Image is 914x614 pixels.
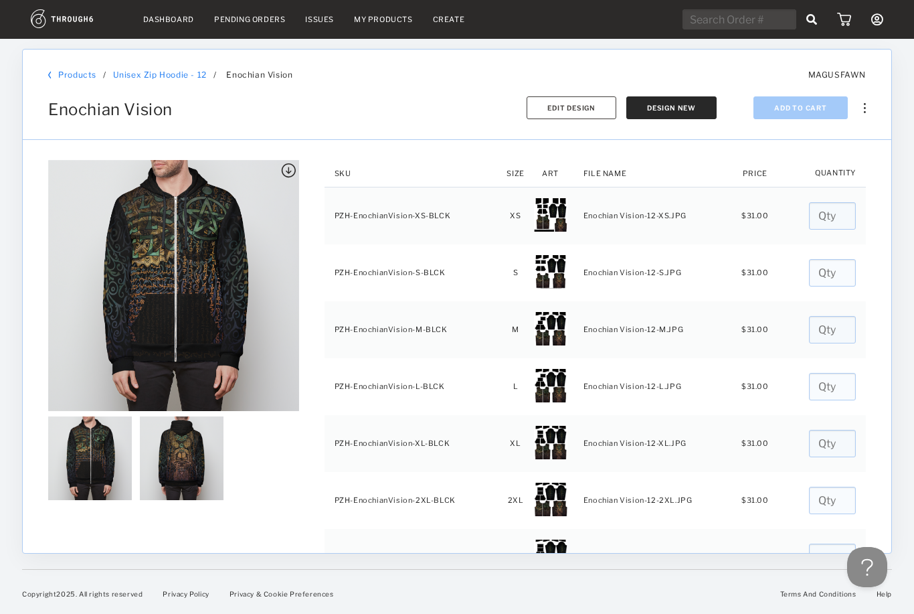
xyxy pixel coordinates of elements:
[325,244,504,301] td: PZH-EnochianVision-S-BLCK
[143,15,194,24] a: Dashboard
[48,416,132,500] img: 18878_Thumb_40445dc639e244d089ed9d49902fedb7-8878-.png
[534,369,567,402] img: a15f5e4b-59f9-4ce3-8e81-afe39922bb7a-L.jpg
[534,540,567,573] img: 24326183-7e65-4439-8a19-63dcc5698f39-3XL.jpg
[809,316,856,343] input: Qty
[31,9,123,28] img: logo.1c10ca64.svg
[433,15,465,24] a: Create
[113,70,207,80] a: Unisex Zip Hoodie - 12
[573,415,735,472] td: Enochian Vision-12-XL.JPG
[573,301,735,358] td: Enochian Vision-12-M.JPG
[534,198,567,232] img: c8ce8ab1-44bd-41fb-a0ad-5674da58b032-XS.jpg
[808,70,866,80] span: MAGUSFAWN
[58,70,96,80] a: Products
[735,160,774,187] th: Price
[504,160,528,187] th: Size
[809,430,856,457] input: Qty
[325,301,504,358] td: PZH-EnochianVision-M-BLCK
[741,325,769,334] span: $ 31.00
[504,244,528,301] td: S
[573,358,735,415] td: Enochian Vision-12-L.JPG
[504,472,528,529] td: 2XL
[163,590,209,598] a: Privacy Policy
[534,255,567,289] img: 92d0f19e-7f39-42fe-bb62-999c8ba46c11-S.jpg
[504,358,528,415] td: L
[22,590,143,598] span: Copyright 2025 . All rights reserved
[809,259,856,287] input: Qty
[573,472,735,529] td: Enochian Vision-12-2XL.JPG
[534,312,567,346] img: 8e0637d5-7b4a-4bb3-89f4-d2ae43da6ca6-M.jpg
[741,382,769,391] span: $ 31.00
[573,529,735,586] td: Enochian Vision-12-3XL.JPG
[809,373,856,400] input: Qty
[847,547,887,587] iframe: Toggle Customer Support
[325,187,504,244] td: PZH-EnochianVision-XS-BLCK
[504,529,528,586] td: 3XL
[682,9,796,29] input: Search Order #
[626,96,717,119] button: Design New
[504,415,528,472] td: XL
[809,544,856,571] input: Qty
[226,70,292,80] span: Enochian Vision
[325,415,504,472] td: PZH-EnochianVision-XL-BLCK
[354,15,413,24] a: My Products
[213,70,217,80] span: /
[573,244,735,301] td: Enochian Vision-12-S.JPG
[325,160,504,187] th: SKU
[48,100,173,119] span: Enochian Vision
[534,426,567,459] img: 93570476-0c58-4338-a163-df6fd793e11a-XL.jpg
[325,472,504,529] td: PZH-EnochianVision-2XL-BLCK
[48,71,52,79] img: back_bracket.f28aa67b.svg
[753,96,848,119] button: Add To Cart
[741,211,769,220] span: $ 31.00
[281,163,296,178] img: icon_button_download.25f86ee2.svg
[573,160,735,187] th: File Name
[214,15,285,24] a: Pending Orders
[103,70,106,80] div: /
[805,160,866,171] th: Quantity
[140,416,223,500] img: 28878_Thumb_558ead985fbe48f29d9b59459a7c5b12-8878-.png
[809,202,856,230] input: Qty
[741,268,769,277] span: $ 31.00
[573,187,735,244] td: Enochian Vision-12-XS.JPG
[741,495,769,505] span: $ 31.00
[547,104,596,112] span: Edit Design
[837,13,851,26] img: icon_cart.dab5cea1.svg
[230,590,334,598] a: Privacy & Cookie Preferences
[305,15,334,24] a: Issues
[877,590,892,598] a: Help
[527,96,616,119] button: Edit Design
[741,552,769,562] span: $ 31.00
[780,590,856,598] a: Terms And Conditions
[325,529,504,586] td: PZH-EnochianVision-3XL-BLCK
[864,103,866,113] img: meatball_vertical.0c7b41df.svg
[504,301,528,358] td: M
[528,160,573,187] th: Art
[809,487,856,514] input: Qty
[534,483,567,516] img: 16a30d34-4fd5-4176-b611-b6241f7d90be-2XL.jpg
[504,187,528,244] td: XS
[325,358,504,415] td: PZH-EnochianVision-L-BLCK
[741,439,769,448] span: $ 31.00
